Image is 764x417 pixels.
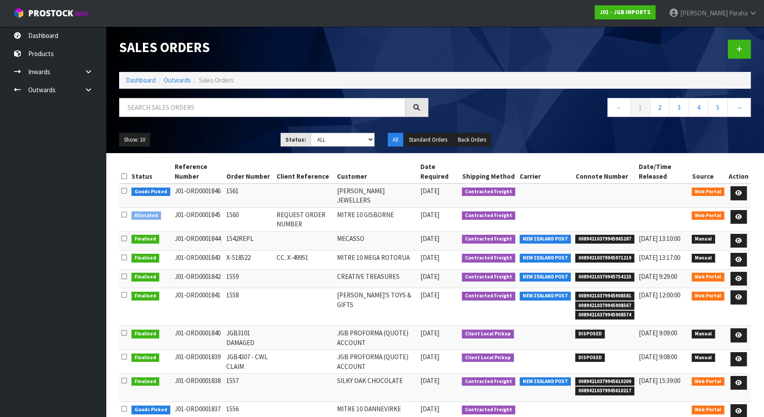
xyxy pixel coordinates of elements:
button: All [388,133,403,147]
td: MITRE 10 GISBORNE [335,207,418,231]
td: 1560 [224,207,274,231]
img: cube-alt.png [13,8,24,19]
td: MECASSO [335,231,418,250]
td: [PERSON_NAME]'S TOYS & GIFTS [335,288,418,326]
span: Manual [692,254,715,263]
td: JGB PROFORMA (QUOTE) ACCOUNT [335,350,418,374]
td: SILKY OAK CHOCOLATE [335,373,418,402]
span: 00894210379945610200 [575,377,634,386]
span: DISPOSED [575,330,605,338]
span: Contracted Freight [462,377,515,386]
span: Finalised [131,273,159,282]
span: [DATE] [420,329,439,337]
td: J01-ORD0001839 [172,350,224,374]
span: Web Portal [692,377,724,386]
span: [DATE] [420,376,439,385]
span: [DATE] [420,187,439,195]
span: Web Portal [692,292,724,301]
a: 3 [669,98,689,117]
span: NEW ZEALAND POST [520,292,571,301]
a: 2 [650,98,670,117]
span: NEW ZEALAND POST [520,254,571,263]
th: Carrier [517,160,573,184]
td: 1557 [224,373,274,402]
td: J01-ORD0001842 [172,269,224,288]
span: ProStock [28,8,73,19]
th: Date Required [418,160,460,184]
strong: Status: [285,136,306,143]
td: X-518522 [224,250,274,269]
td: REQUEST ORDER NUMBER [274,207,335,231]
th: Reference Number [172,160,224,184]
span: Contracted Freight [462,406,515,414]
span: [DATE] 12:00:00 [639,291,680,299]
span: Web Portal [692,273,724,282]
button: Show: 10 [119,133,150,147]
td: JGB4307 - CWL CLAIM [224,350,274,374]
th: Order Number [224,160,274,184]
a: → [727,98,751,117]
span: Finalised [131,377,159,386]
span: Allocated [131,211,161,220]
span: Contracted Freight [462,254,515,263]
th: Source [689,160,727,184]
span: Client Local Pickup [462,353,514,362]
span: Finalised [131,353,159,362]
th: Shipping Method [460,160,517,184]
span: Manual [692,353,715,362]
span: [DATE] 9:29:00 [639,272,677,281]
span: Finalised [131,254,159,263]
span: 00894210379945908574 [575,311,634,319]
span: Contracted Freight [462,292,515,301]
span: 00894210379945908581 [575,292,634,301]
span: 00894210379945908567 [575,301,634,310]
span: [DATE] 9:08:00 [639,353,677,361]
strong: J01 - JGB IMPORTS [599,8,651,16]
td: [PERSON_NAME] JEWELLERS [335,184,418,207]
span: NEW ZEALAND POST [520,273,571,282]
a: Outwards [164,76,191,84]
span: [DATE] [420,272,439,281]
span: [DATE] [420,234,439,243]
span: NEW ZEALAND POST [520,235,571,244]
span: Manual [692,330,715,338]
span: [DATE] [420,210,439,219]
a: Dashboard [126,76,156,84]
td: J01-ORD0001844 [172,231,224,250]
span: Web Portal [692,211,724,220]
span: [DATE] [420,353,439,361]
span: Goods Picked [131,188,170,196]
th: Connote Number [573,160,637,184]
span: NEW ZEALAND POST [520,377,571,386]
span: Contracted Freight [462,211,515,220]
button: Back Orders [453,133,491,147]
th: Action [727,160,751,184]
th: Status [129,160,172,184]
span: Contracted Freight [462,235,515,244]
span: [DATE] 15:39:00 [639,376,680,385]
td: 1559 [224,269,274,288]
span: Finalised [131,330,159,338]
span: Paraha [729,9,748,17]
span: Finalised [131,235,159,244]
a: 1 [630,98,650,117]
span: 00894210379945965287 [575,235,634,244]
th: Customer [335,160,418,184]
span: 00894210379945754225 [575,273,634,282]
span: Contracted Freight [462,273,515,282]
td: J01-ORD0001838 [172,373,224,402]
td: J01-ORD0001843 [172,250,224,269]
button: Standard Orders [404,133,452,147]
span: 00894210379945610217 [575,387,634,395]
span: [DATE] [420,291,439,299]
td: CC. X-49951 [274,250,335,269]
small: WMS [75,10,89,18]
th: Date/Time Released [637,160,689,184]
span: [DATE] 9:09:00 [639,329,677,337]
td: 1542REPL [224,231,274,250]
td: J01-ORD0001841 [172,288,224,326]
span: [DATE] 13:17:00 [639,253,680,262]
nav: Page navigation [442,98,751,120]
span: Manual [692,235,715,244]
span: Web Portal [692,188,724,196]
